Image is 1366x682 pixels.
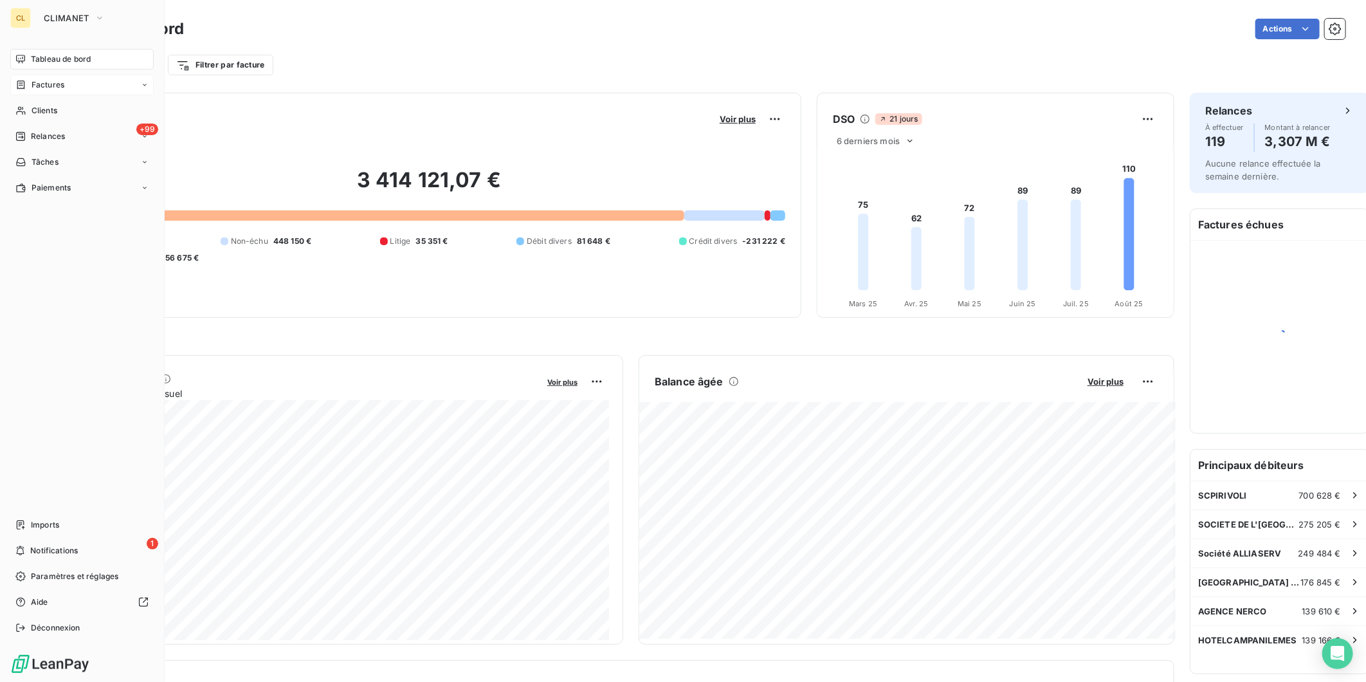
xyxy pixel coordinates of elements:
span: Paiements [32,182,71,194]
span: 249 484 € [1298,548,1341,558]
span: 6 derniers mois [837,136,900,146]
span: Chiffre d'affaires mensuel [73,387,538,400]
span: 35 351 € [416,235,448,247]
span: AGENCE NERCO [1198,606,1267,616]
button: Voir plus [716,113,760,125]
span: 1 [147,538,158,549]
tspan: Juin 25 [1010,299,1036,308]
div: Open Intercom Messenger [1322,638,1353,669]
span: -56 675 € [161,252,199,264]
span: [GEOGRAPHIC_DATA] NORD INVEST HOTELS [1198,577,1301,587]
span: Paramètres et réglages [31,571,118,582]
div: CL [10,8,31,28]
span: À effectuer [1205,124,1244,131]
a: Imports [10,515,154,535]
h4: 3,307 M € [1265,131,1331,152]
span: CLIMANET [44,13,89,23]
h4: 119 [1205,131,1244,152]
a: Tableau de bord [10,49,154,69]
button: Filtrer par facture [168,55,273,75]
span: Voir plus [1088,376,1124,387]
span: 81 648 € [577,235,610,247]
span: 139 166 € [1302,635,1341,645]
a: Paramètres et réglages [10,566,154,587]
span: -231 222 € [742,235,785,247]
span: 176 845 € [1301,577,1341,587]
span: Non-échu [231,235,268,247]
h6: DSO [833,111,855,127]
span: 275 205 € [1299,519,1341,530]
span: 21 jours [875,113,922,125]
span: SCPIRIVOLI [1198,490,1247,501]
span: +99 [136,124,158,135]
button: Voir plus [543,376,581,387]
span: Société ALLIASERV [1198,548,1282,558]
span: SOCIETE DE L'[GEOGRAPHIC_DATA] [1198,519,1299,530]
span: Litige [390,235,411,247]
tspan: Mai 25 [958,299,981,308]
span: Aide [31,596,48,608]
span: 448 150 € [273,235,311,247]
tspan: Août 25 [1115,299,1143,308]
span: Tableau de bord [31,53,91,65]
tspan: Juil. 25 [1063,299,1089,308]
h2: 3 414 121,07 € [73,167,785,206]
a: Paiements [10,178,154,198]
a: Factures [10,75,154,95]
h6: Relances [1205,103,1252,118]
tspan: Mars 25 [849,299,877,308]
span: 700 628 € [1299,490,1341,501]
tspan: Avr. 25 [904,299,928,308]
span: Voir plus [547,378,578,387]
span: Aucune relance effectuée la semaine dernière. [1205,158,1321,181]
a: Aide [10,592,154,613]
button: Voir plus [1084,376,1127,387]
span: Notifications [30,545,78,557]
span: Clients [32,105,57,116]
button: Actions [1255,19,1320,39]
a: Tâches [10,152,154,172]
span: 139 610 € [1302,606,1341,616]
a: Clients [10,100,154,121]
span: Imports [31,519,59,531]
span: Factures [32,79,64,91]
span: Tâches [32,156,59,168]
span: Crédit divers [689,235,738,247]
span: Voir plus [720,114,756,124]
h6: Balance âgée [655,374,724,389]
span: Relances [31,131,65,142]
a: +99Relances [10,126,154,147]
span: Déconnexion [31,622,80,634]
img: Logo LeanPay [10,654,90,674]
span: Débit divers [527,235,572,247]
span: HOTELCAMPANILEMES [1198,635,1297,645]
span: Montant à relancer [1265,124,1331,131]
